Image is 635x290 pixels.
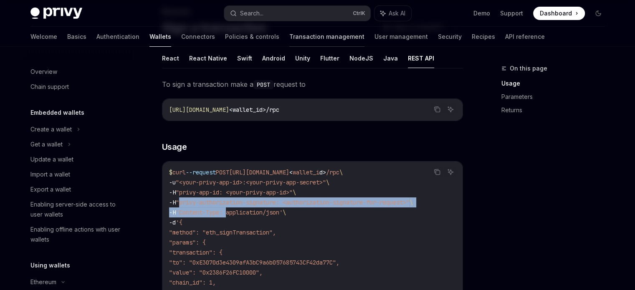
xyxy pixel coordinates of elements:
a: Security [438,27,462,47]
button: Flutter [320,48,339,68]
span: '{ [176,219,182,226]
span: wallet_i [293,169,319,176]
a: Demo [473,9,490,18]
div: Chain support [30,82,69,92]
a: Usage [501,77,612,90]
span: "chain_id": 1, [169,279,216,286]
div: Enabling offline actions with user wallets [30,224,126,245]
span: "privy-authorization-signature: <authorization-signature-for-request>" [176,199,410,206]
button: Copy the contents from the code block [432,166,443,177]
h5: Using wallets [30,260,70,270]
span: --request [186,169,216,176]
a: Import a wallet [24,167,131,182]
a: Enabling offline actions with user wallets [24,222,131,247]
a: Support [500,9,523,18]
span: \ [293,189,296,196]
div: Import a wallet [30,169,70,179]
span: /rpc [326,169,339,176]
a: Policies & controls [225,27,279,47]
span: [URL][DOMAIN_NAME] [169,106,229,113]
span: d [319,169,323,176]
button: Ask AI [374,6,411,21]
span: POST [216,169,229,176]
span: Dashboard [540,9,572,18]
div: Create a wallet [30,124,72,134]
button: Toggle dark mode [592,7,605,20]
div: Ethereum [30,277,56,287]
span: \ [339,169,343,176]
button: Unity [295,48,310,68]
span: "transaction": { [169,249,223,256]
a: Connectors [181,27,215,47]
a: Enabling server-side access to user wallets [24,197,131,222]
div: Get a wallet [30,139,63,149]
span: "value": "0x2386F26FC10000", [169,269,263,276]
a: Parameters [501,90,612,103]
span: Ask AI [389,9,405,18]
a: Authentication [96,27,139,47]
span: Ctrl K [353,10,365,17]
div: Search... [240,8,263,18]
span: \ [410,199,413,206]
a: Basics [67,27,86,47]
span: "params": { [169,239,206,246]
span: $ [169,169,172,176]
button: React [162,48,179,68]
a: Transaction management [289,27,364,47]
a: Dashboard [533,7,585,20]
span: On this page [510,63,547,73]
span: "privy-app-id: <your-privy-app-id>" [176,189,293,196]
span: 'Content-Type: application/json' [176,209,283,216]
span: "method": "eth_signTransaction", [169,229,276,236]
div: Export a wallet [30,184,71,194]
button: Copy the contents from the code block [432,104,443,115]
span: To sign a transaction make a request to [162,78,463,90]
a: Export a wallet [24,182,131,197]
button: React Native [189,48,227,68]
span: "to": "0xE3070d3e4309afA3bC9a6b057685743CF42da77C", [169,259,339,266]
span: \ [283,209,286,216]
span: "<your-privy-app-id>:<your-privy-app-secret>" [176,179,326,186]
a: Wallets [149,27,171,47]
span: -u [169,179,176,186]
span: -d [169,219,176,226]
button: Ask AI [445,104,456,115]
span: Usage [162,141,187,153]
button: Search...CtrlK [224,6,370,21]
span: curl [172,169,186,176]
span: < [289,169,293,176]
button: Swift [237,48,252,68]
a: User management [374,27,428,47]
span: -H [169,209,176,216]
span: [URL][DOMAIN_NAME] [229,169,289,176]
img: dark logo [30,8,82,19]
a: API reference [505,27,545,47]
h5: Embedded wallets [30,108,84,118]
a: Update a wallet [24,152,131,167]
button: Android [262,48,285,68]
a: Chain support [24,79,131,94]
span: > [323,169,326,176]
button: Java [383,48,398,68]
span: <wallet_id>/rpc [229,106,279,113]
a: Recipes [472,27,495,47]
button: Ask AI [445,166,456,177]
span: \ [326,179,329,186]
code: POST [253,80,273,89]
button: REST API [408,48,434,68]
div: Update a wallet [30,154,73,164]
a: Overview [24,64,131,79]
div: Enabling server-side access to user wallets [30,199,126,219]
span: -H [169,189,176,196]
button: NodeJS [349,48,373,68]
span: -H [169,199,176,206]
a: Welcome [30,27,57,47]
div: Overview [30,67,57,77]
a: Returns [501,103,612,117]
